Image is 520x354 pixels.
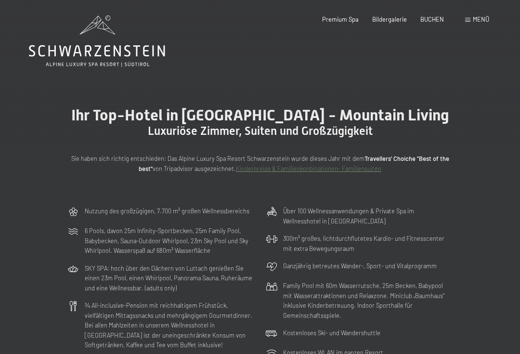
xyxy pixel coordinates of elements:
[85,263,254,293] p: SKY SPA: hoch über den Dächern von Luttach genießen Sie einen 23m Pool, einen Whirlpool, Panorama...
[71,106,449,124] span: Ihr Top-Hotel in [GEOGRAPHIC_DATA] - Mountain Living
[283,261,437,271] p: Ganzjährig betreutes Wander-, Sport- und Vitalprogramm
[85,206,249,216] p: Nutzung des großzügigen, 7.700 m² großen Wellnessbereichs
[67,154,453,173] p: Sie haben sich richtig entschieden: Das Alpine Luxury Spa Resort Schwarzenstein wurde dieses Jahr...
[283,234,453,253] p: 300m² großes, lichtdurchflutetes Kardio- und Fitnesscenter mit extra Bewegungsraum
[420,15,444,23] a: BUCHEN
[283,328,380,338] p: Kostenloses Ski- und Wandershuttle
[139,155,449,172] strong: Travellers' Choiche "Best of the best"
[473,15,489,23] span: Menü
[236,165,381,172] a: Kinderpreise & Familienkonbinationen- Familiensuiten
[283,281,453,320] p: Family Pool mit 60m Wasserrutsche, 25m Becken, Babypool mit Wasserattraktionen und Relaxzone. Min...
[85,301,254,350] p: ¾ All-inclusive-Pension mit reichhaltigem Frühstück, vielfältigen Mittagssnacks und mehrgängigem ...
[322,15,359,23] a: Premium Spa
[85,226,254,255] p: 6 Pools, davon 25m Infinity-Sportbecken, 25m Family Pool, Babybecken, Sauna-Outdoor Whirlpool, 23...
[148,124,373,138] span: Luxuriöse Zimmer, Suiten und Großzügigkeit
[372,15,407,23] a: Bildergalerie
[283,206,453,226] p: Über 100 Wellnessanwendungen & Private Spa im Wellnesshotel in [GEOGRAPHIC_DATA]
